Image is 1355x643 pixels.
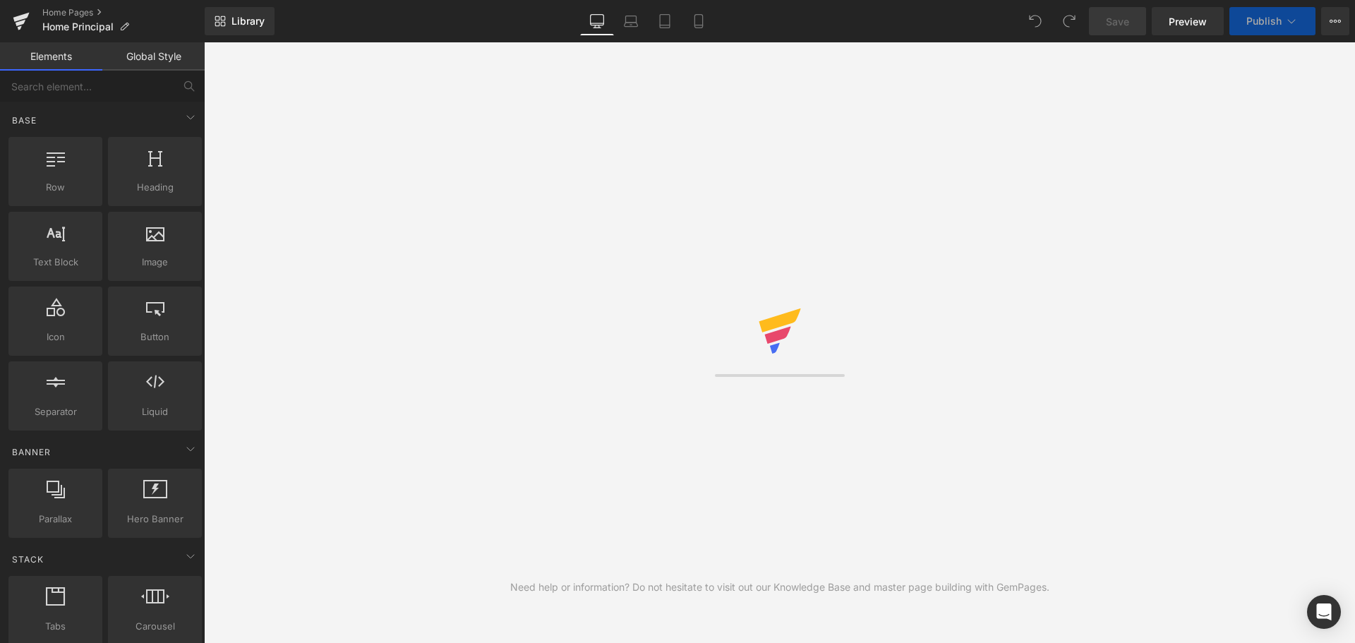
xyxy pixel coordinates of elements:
a: Tablet [648,7,682,35]
a: Laptop [614,7,648,35]
button: Publish [1229,7,1315,35]
button: Redo [1055,7,1083,35]
a: Preview [1152,7,1224,35]
span: Tabs [13,619,98,634]
span: Icon [13,330,98,344]
span: Preview [1169,14,1207,29]
button: Undo [1021,7,1049,35]
span: Home Principal [42,21,114,32]
span: Publish [1246,16,1282,27]
span: Library [231,15,265,28]
a: Home Pages [42,7,205,18]
span: Image [112,255,198,270]
a: New Library [205,7,275,35]
div: Open Intercom Messenger [1307,595,1341,629]
span: Stack [11,553,45,566]
span: Button [112,330,198,344]
span: Parallax [13,512,98,527]
span: Liquid [112,404,198,419]
span: Base [11,114,38,127]
span: Separator [13,404,98,419]
span: Banner [11,445,52,459]
span: Row [13,180,98,195]
span: Hero Banner [112,512,198,527]
button: More [1321,7,1349,35]
span: Carousel [112,619,198,634]
span: Heading [112,180,198,195]
a: Global Style [102,42,205,71]
div: Need help or information? Do not hesitate to visit out our Knowledge Base and master page buildin... [510,579,1049,595]
a: Mobile [682,7,716,35]
span: Text Block [13,255,98,270]
a: Desktop [580,7,614,35]
span: Save [1106,14,1129,29]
